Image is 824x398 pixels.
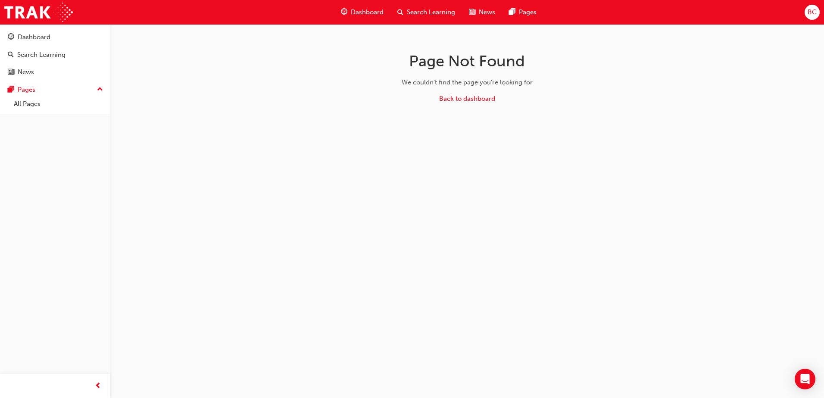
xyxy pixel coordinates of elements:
[18,32,50,42] div: Dashboard
[3,28,106,82] button: DashboardSearch LearningNews
[95,381,101,392] span: prev-icon
[407,7,455,17] span: Search Learning
[4,3,73,22] img: Trak
[3,29,106,45] a: Dashboard
[805,5,820,20] button: BC
[3,82,106,98] button: Pages
[97,84,103,95] span: up-icon
[331,78,604,87] div: We couldn't find the page you're looking for
[341,7,347,18] span: guage-icon
[8,51,14,59] span: search-icon
[334,3,390,21] a: guage-iconDashboard
[519,7,537,17] span: Pages
[479,7,495,17] span: News
[509,7,515,18] span: pages-icon
[3,64,106,80] a: News
[331,52,604,71] h1: Page Not Found
[17,50,66,60] div: Search Learning
[18,67,34,77] div: News
[397,7,403,18] span: search-icon
[351,7,384,17] span: Dashboard
[502,3,543,21] a: pages-iconPages
[469,7,475,18] span: news-icon
[795,369,815,389] div: Open Intercom Messenger
[8,86,14,94] span: pages-icon
[808,7,817,17] span: BC
[8,68,14,76] span: news-icon
[8,34,14,41] span: guage-icon
[18,85,35,95] div: Pages
[462,3,502,21] a: news-iconNews
[10,97,106,111] a: All Pages
[3,47,106,63] a: Search Learning
[439,95,495,103] a: Back to dashboard
[390,3,462,21] a: search-iconSearch Learning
